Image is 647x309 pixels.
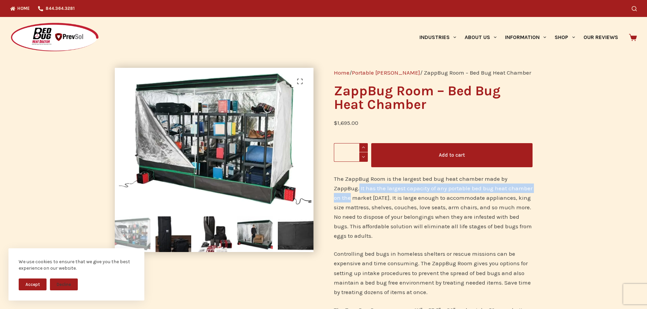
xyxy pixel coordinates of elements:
a: View full-screen image gallery [293,75,307,88]
a: Our Reviews [579,17,622,58]
img: ZappBug Room - Bed Bug Heat Chamber [115,216,150,252]
a: Shop [551,17,579,58]
img: Prevsol/Bed Bug Heat Doctor [10,22,99,53]
img: ZappBug Room - Bed Bug Heat Chamber - Image 3 [196,216,232,252]
a: Information [501,17,551,58]
a: About Us [460,17,501,58]
img: ZappBug Room - Bed Bug Heat Chamber - Image 4 [237,216,273,252]
img: ZappBug Room - Bed Bug Heat Chamber - Image 2 [156,216,191,252]
img: ZappBug Room - Bed Bug Heat Chamber - Image 5 [278,216,313,252]
p: The ZappBug Room is the largest bed bug heat chamber made by ZappBug. It has the largest capacity... [334,174,533,240]
bdi: 1,695.00 [334,119,358,126]
button: Open LiveChat chat widget [5,3,26,23]
div: We use cookies to ensure that we give you the best experience on our website. [19,258,134,272]
button: Decline [50,278,78,290]
nav: Breadcrumb [334,68,533,77]
a: Portable [PERSON_NAME] [352,69,420,76]
a: Home [334,69,349,76]
a: Industries [415,17,460,58]
h1: ZappBug Room – Bed Bug Heat Chamber [334,84,533,111]
button: Accept [19,278,47,290]
button: Search [632,6,637,11]
input: Product quantity [334,143,368,162]
nav: Primary [415,17,622,58]
button: Add to cart [371,143,533,167]
span: $ [334,119,337,126]
p: Controlling bed bugs in homeless shelters or rescue missions can be expensive and time consuming.... [334,249,533,296]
